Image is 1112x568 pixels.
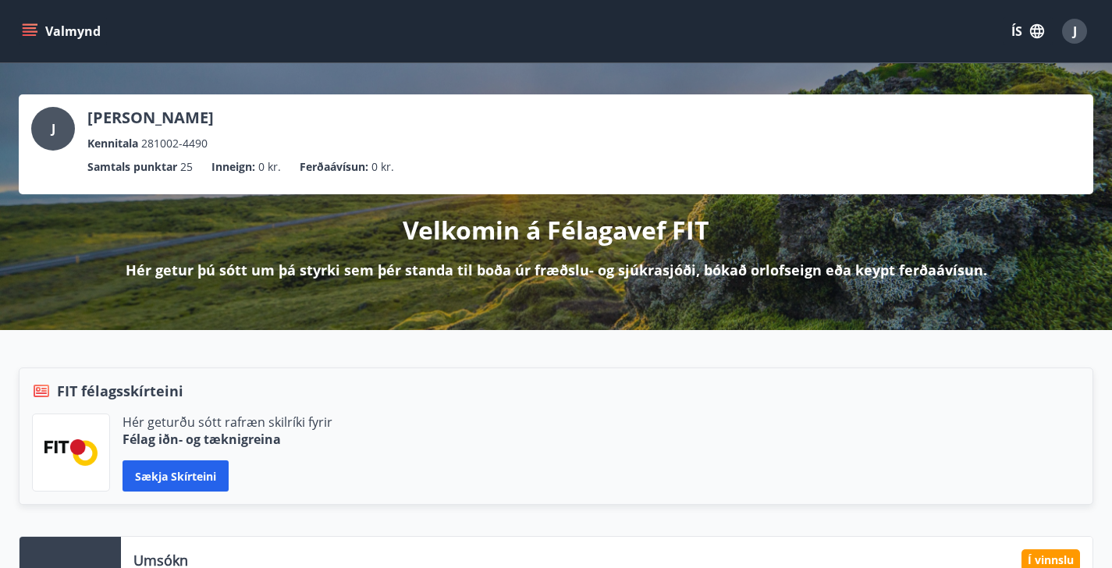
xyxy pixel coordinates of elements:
span: 281002-4490 [141,135,208,152]
span: J [52,120,55,137]
img: FPQVkF9lTnNbbaRSFyT17YYeljoOGk5m51IhT0bO.png [44,439,98,465]
p: Ferðaávísun : [300,158,368,176]
p: Velkomin á Félagavef FIT [403,213,709,247]
button: ÍS [1003,17,1053,45]
p: Samtals punktar [87,158,177,176]
p: Hér getur þú sótt um þá styrki sem þér standa til boða úr fræðslu- og sjúkrasjóði, bókað orlofsei... [126,260,987,280]
span: 0 kr. [371,158,394,176]
p: Kennitala [87,135,138,152]
p: [PERSON_NAME] [87,107,214,129]
p: Félag iðn- og tæknigreina [123,431,332,448]
button: J [1056,12,1093,50]
span: FIT félagsskírteini [57,381,183,401]
span: 25 [180,158,193,176]
p: Inneign : [211,158,255,176]
span: 0 kr. [258,158,281,176]
button: menu [19,17,107,45]
button: Sækja skírteini [123,460,229,492]
span: J [1073,23,1077,40]
p: Hér geturðu sótt rafræn skilríki fyrir [123,414,332,431]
